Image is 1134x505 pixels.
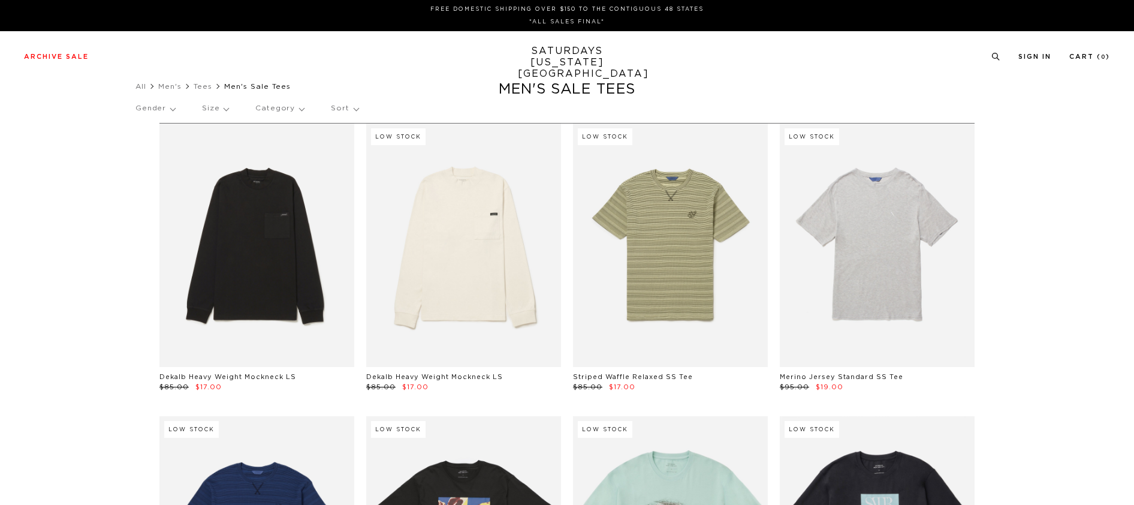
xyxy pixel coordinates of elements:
[816,384,843,390] span: $19.00
[371,421,426,438] div: Low Stock
[573,384,602,390] span: $85.00
[1018,53,1051,60] a: Sign In
[24,53,89,60] a: Archive Sale
[371,128,426,145] div: Low Stock
[202,95,228,122] p: Size
[1101,55,1106,60] small: 0
[159,374,296,380] a: Dekalb Heavy Weight Mockneck LS
[135,83,146,90] a: All
[224,83,291,90] span: Men's Sale Tees
[158,83,182,90] a: Men's
[1069,53,1110,60] a: Cart (0)
[578,128,632,145] div: Low Stock
[194,83,212,90] a: Tees
[402,384,429,390] span: $17.00
[780,374,903,380] a: Merino Jersey Standard SS Tee
[785,421,839,438] div: Low Stock
[29,5,1105,14] p: FREE DOMESTIC SHIPPING OVER $150 TO THE CONTIGUOUS 48 STATES
[195,384,222,390] span: $17.00
[609,384,635,390] span: $17.00
[164,421,219,438] div: Low Stock
[159,384,189,390] span: $85.00
[29,17,1105,26] p: *ALL SALES FINAL*
[785,128,839,145] div: Low Stock
[366,374,503,380] a: Dekalb Heavy Weight Mockneck LS
[366,384,396,390] span: $85.00
[255,95,304,122] p: Category
[135,95,175,122] p: Gender
[573,374,693,380] a: Striped Waffle Relaxed SS Tee
[518,46,617,80] a: SATURDAYS[US_STATE][GEOGRAPHIC_DATA]
[780,384,809,390] span: $95.00
[578,421,632,438] div: Low Stock
[331,95,358,122] p: Sort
